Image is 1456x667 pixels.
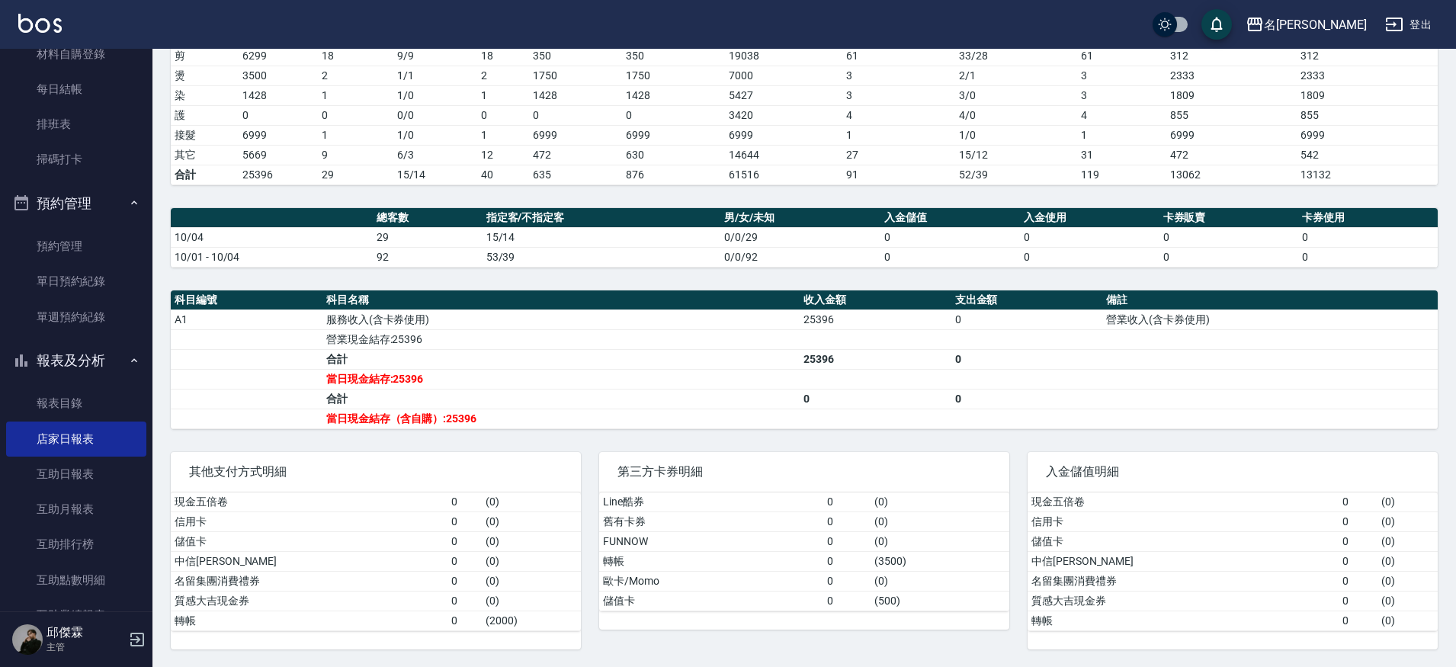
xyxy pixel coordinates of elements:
[823,591,871,611] td: 0
[1298,247,1438,267] td: 0
[373,208,483,228] th: 總客數
[599,531,823,551] td: FUNNOW
[720,208,880,228] th: 男/女/未知
[800,389,951,409] td: 0
[622,165,725,184] td: 876
[1297,46,1438,66] td: 312
[393,85,478,105] td: 1 / 0
[171,571,447,591] td: 名留集團消費禮券
[6,598,146,633] a: 互助業績報表
[842,145,955,165] td: 27
[1166,85,1297,105] td: 1809
[1077,46,1166,66] td: 61
[1077,66,1166,85] td: 3
[1166,145,1297,165] td: 472
[1297,85,1438,105] td: 1809
[6,142,146,177] a: 掃碼打卡
[823,571,871,591] td: 0
[951,309,1103,329] td: 0
[447,492,482,512] td: 0
[239,145,318,165] td: 5669
[477,66,529,85] td: 2
[1166,105,1297,125] td: 855
[393,165,478,184] td: 15/14
[725,105,842,125] td: 3420
[6,563,146,598] a: 互助點數明細
[823,551,871,571] td: 0
[955,125,1077,145] td: 1 / 0
[1028,611,1339,630] td: 轉帳
[622,46,725,66] td: 350
[189,464,563,479] span: 其他支付方式明細
[955,105,1077,125] td: 4 / 0
[1297,125,1438,145] td: 6999
[1028,531,1339,551] td: 儲值卡
[1339,551,1377,571] td: 0
[447,511,482,531] td: 0
[800,309,951,329] td: 25396
[393,125,478,145] td: 1 / 0
[1339,571,1377,591] td: 0
[1028,591,1339,611] td: 質感大吉現金券
[725,46,842,66] td: 19038
[880,247,1020,267] td: 0
[529,46,622,66] td: 350
[1377,591,1438,611] td: ( 0 )
[171,66,239,85] td: 燙
[842,105,955,125] td: 4
[393,66,478,85] td: 1 / 1
[322,329,800,349] td: 營業現金結存:25396
[1297,66,1438,85] td: 2333
[1377,611,1438,630] td: ( 0 )
[318,105,393,125] td: 0
[622,66,725,85] td: 1750
[171,492,447,512] td: 現金五倍卷
[1020,227,1159,247] td: 0
[1377,492,1438,512] td: ( 0 )
[1377,571,1438,591] td: ( 0 )
[725,145,842,165] td: 14644
[1297,105,1438,125] td: 855
[955,66,1077,85] td: 2 / 1
[1379,11,1438,39] button: 登出
[1159,247,1299,267] td: 0
[823,531,871,551] td: 0
[599,591,823,611] td: 儲值卡
[1166,66,1297,85] td: 2333
[482,492,581,512] td: ( 0 )
[955,165,1077,184] td: 52/39
[318,145,393,165] td: 9
[842,66,955,85] td: 3
[1166,46,1297,66] td: 312
[823,492,871,512] td: 0
[239,85,318,105] td: 1428
[6,72,146,107] a: 每日結帳
[725,165,842,184] td: 61516
[171,208,1438,268] table: a dense table
[823,511,871,531] td: 0
[1020,247,1159,267] td: 0
[447,551,482,571] td: 0
[1298,227,1438,247] td: 0
[1077,145,1166,165] td: 31
[599,492,823,512] td: Line酷券
[318,66,393,85] td: 2
[1201,9,1232,40] button: save
[1028,571,1339,591] td: 名留集團消費禮券
[1077,165,1166,184] td: 119
[47,625,124,640] h5: 邱傑霖
[1028,551,1339,571] td: 中信[PERSON_NAME]
[617,464,991,479] span: 第三方卡券明細
[1077,85,1166,105] td: 3
[720,247,880,267] td: 0/0/92
[482,551,581,571] td: ( 0 )
[6,107,146,142] a: 排班表
[482,571,581,591] td: ( 0 )
[171,85,239,105] td: 染
[171,492,581,631] table: a dense table
[1046,464,1419,479] span: 入金儲值明細
[842,85,955,105] td: 3
[1166,125,1297,145] td: 6999
[171,511,447,531] td: 信用卡
[322,409,800,428] td: 當日現金結存（含自購）:25396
